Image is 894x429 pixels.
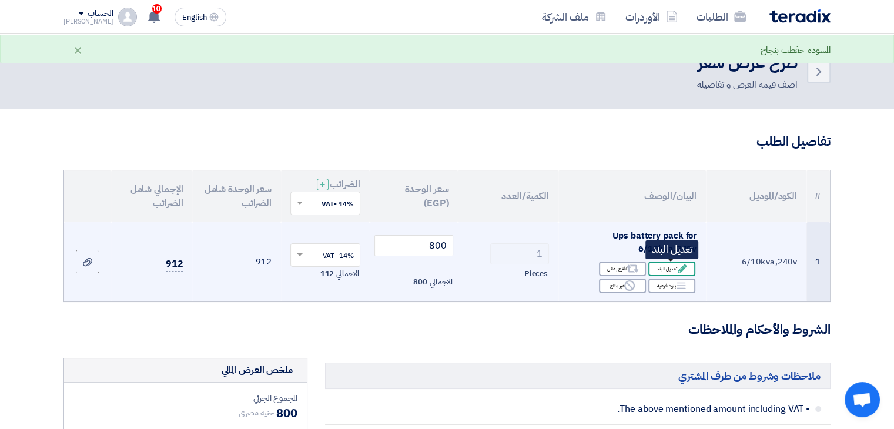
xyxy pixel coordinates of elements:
[73,392,297,404] div: المجموع الجزئي
[599,279,646,293] div: غير متاح
[769,9,831,23] img: Teradix logo
[458,170,558,222] th: الكمية/العدد
[616,3,687,31] a: الأوردرات
[63,18,113,25] div: [PERSON_NAME]
[706,170,806,222] th: الكود/الموديل
[423,403,809,415] span: • The above mentioned amount including VAT.
[192,170,281,222] th: سعر الوحدة شامل الضرائب
[648,262,695,276] div: تعديل البند
[524,268,548,280] span: Pieces
[73,43,83,57] div: ×
[697,52,798,75] h2: طرح عرض سعر
[374,235,454,256] input: أدخل سعر الوحدة
[806,222,830,301] td: 1
[276,404,297,422] span: 800
[166,257,183,272] span: 912
[281,170,370,222] th: الضرائب
[63,321,831,339] h3: الشروط والأحكام والملاحظات
[152,4,162,14] span: 10
[612,229,697,256] span: Ups battery pack for 6/10kva,240v
[325,363,831,389] h5: ملاحظات وشروط من طرف المشتري
[88,9,113,19] div: الحساب
[320,177,326,192] span: +
[290,243,360,267] ng-select: VAT
[111,170,192,222] th: الإجمالي شامل الضرائب
[845,382,880,417] div: Open chat
[533,3,616,31] a: ملف الشركة
[118,8,137,26] img: profile_test.png
[599,262,646,276] div: اقترح بدائل
[182,14,207,22] span: English
[413,276,427,288] span: 800
[370,170,458,222] th: سعر الوحدة (EGP)
[697,78,798,92] div: اضف قيمه العرض و تفاصيله
[221,363,293,377] div: ملخص العرض المالي
[320,268,334,280] span: 112
[761,43,831,57] div: المسوده حفظت بنجاح
[806,170,830,222] th: #
[430,276,452,288] span: الاجمالي
[336,268,359,280] span: الاجمالي
[706,222,806,301] td: 6/10kva,240v
[192,222,281,301] td: 912
[490,243,549,264] input: RFQ_STEP1.ITEMS.2.AMOUNT_TITLE
[648,279,695,293] div: بنود فرعية
[558,170,706,222] th: البيان/الوصف
[645,240,698,259] div: تعديل البند
[239,407,274,419] span: جنيه مصري
[63,133,831,151] h3: تفاصيل الطلب
[175,8,226,26] button: English
[687,3,755,31] a: الطلبات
